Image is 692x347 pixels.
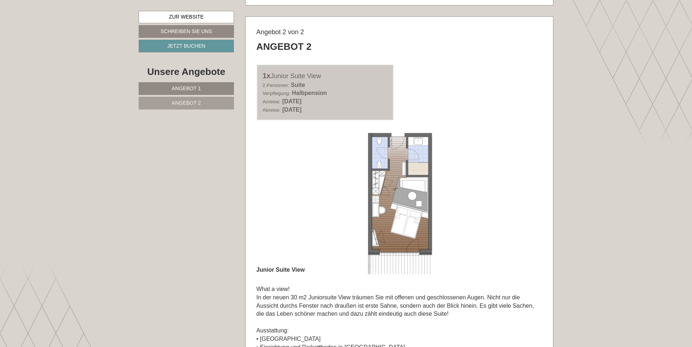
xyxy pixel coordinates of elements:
[263,99,281,104] small: Anreise:
[263,91,290,96] small: Verpflegung:
[263,71,388,81] div: Junior Suite View
[139,11,234,23] a: Zur Website
[282,107,302,113] b: [DATE]
[291,82,305,88] b: Suite
[263,107,281,113] small: Abreise:
[256,28,304,36] span: Angebot 2 von 2
[263,83,289,88] small: 2 Personen:
[172,100,201,106] span: Angebot 2
[139,65,234,79] div: Unsere Angebote
[139,25,234,38] a: Schreiben Sie uns
[256,40,312,53] div: Angebot 2
[139,40,234,52] a: Jetzt buchen
[282,98,302,104] b: [DATE]
[522,194,529,212] button: Next
[292,90,327,96] b: Halbpension
[269,194,277,212] button: Previous
[256,260,316,274] div: Junior Suite View
[172,85,201,91] span: Angebot 1
[256,131,542,274] img: image
[263,72,271,80] b: 1x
